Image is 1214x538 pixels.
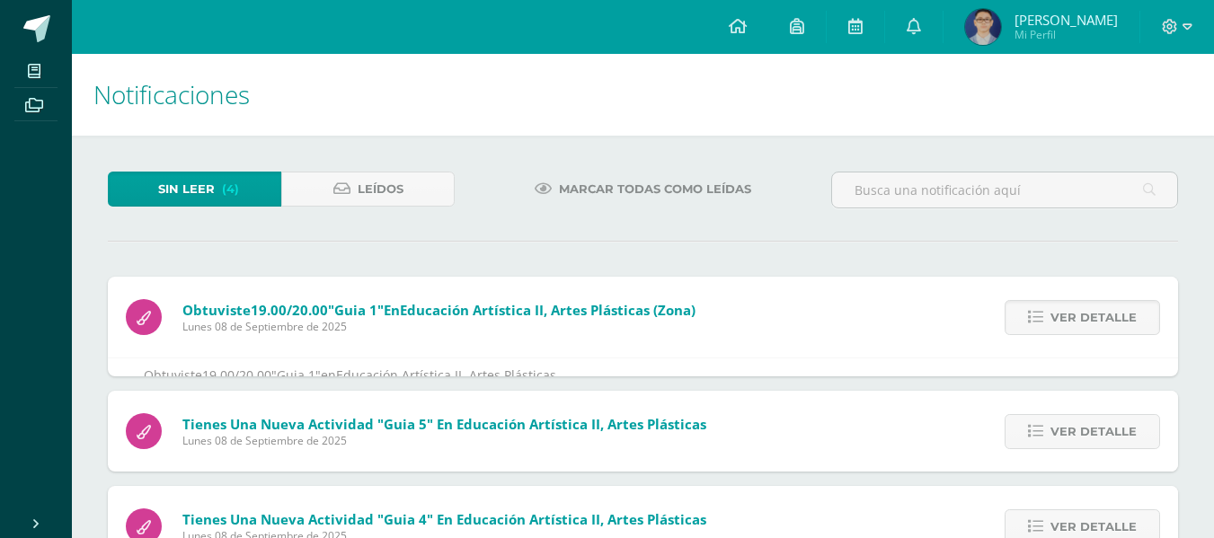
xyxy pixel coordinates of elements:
span: Sin leer [158,172,215,206]
input: Busca una notificación aquí [832,172,1177,207]
span: 19.00/20.00 [202,366,271,384]
span: Tienes una nueva actividad "Guia 5" En Educación Artística II, Artes Plásticas [182,415,706,433]
span: 19.00/20.00 [251,301,328,319]
span: Notificaciones [93,77,250,111]
a: Sin leer(4) [108,172,281,207]
span: Obtuviste en [182,301,696,319]
span: "Guia 1" [271,366,321,384]
span: "Guia 1" [328,301,384,319]
span: [PERSON_NAME] [1015,11,1118,29]
span: Leídos [358,172,403,206]
span: Lunes 08 de Septiembre de 2025 [182,319,696,334]
a: Marcar todas como leídas [512,172,774,207]
span: Lunes 08 de Septiembre de 2025 [182,433,706,448]
span: Tienes una nueva actividad "Guia 4" En Educación Artística II, Artes Plásticas [182,510,706,528]
span: Mi Perfil [1015,27,1118,42]
span: Ver detalle [1050,301,1137,334]
span: Educación Artística II, Artes Plásticas [336,366,556,384]
span: Educación Artística II, Artes Plásticas (Zona) [400,301,696,319]
div: Obtuviste en [144,364,1142,386]
span: Marcar todas como leídas [559,172,751,206]
span: Ver detalle [1050,415,1137,448]
img: c4b4e3454c9caf95cc8805668aec8e15.png [965,9,1001,45]
span: (4) [222,172,239,206]
a: Leídos [281,172,455,207]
